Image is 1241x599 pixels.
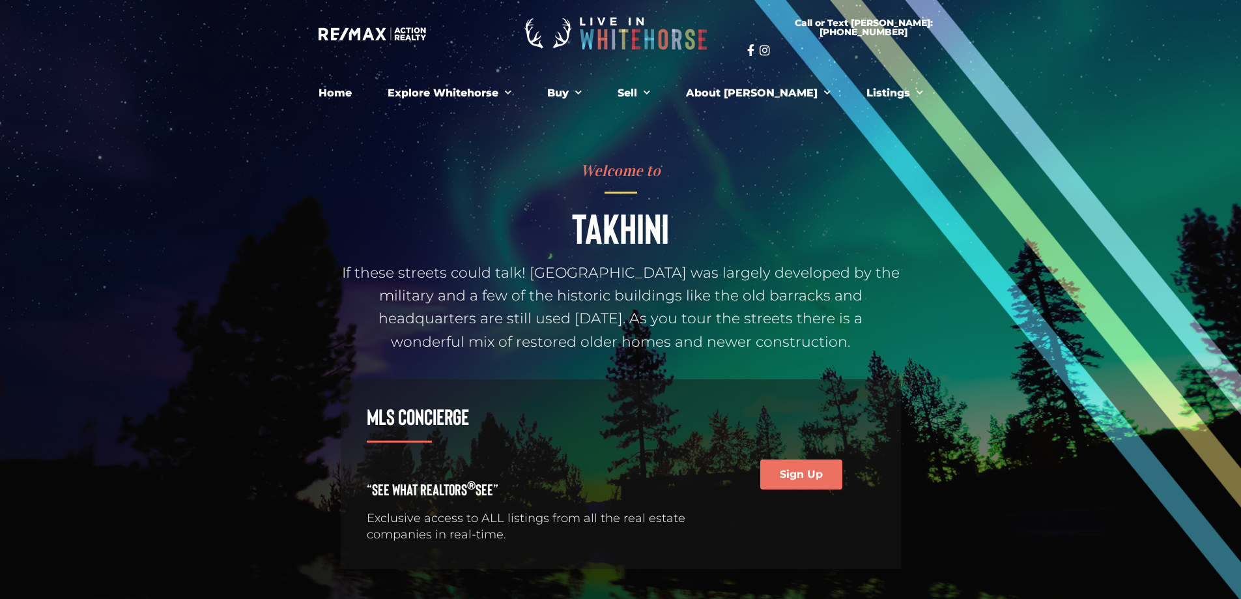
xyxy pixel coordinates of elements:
sup: ® [467,478,476,492]
p: If these streets could talk! [GEOGRAPHIC_DATA] was largely developed by the military and a few of... [341,261,901,353]
h1: Takhini [341,207,901,248]
a: Sell [608,80,660,106]
span: Call or Text [PERSON_NAME]: [PHONE_NUMBER] [763,18,965,37]
p: Exclusive access to ALL listings from all the real estate companies in real-time. [367,510,715,543]
h3: MLS Concierge [367,405,715,428]
a: Explore Whitehorse [378,80,521,106]
a: Call or Text [PERSON_NAME]: [PHONE_NUMBER] [747,10,980,44]
a: Home [309,80,362,106]
h4: “See What REALTORS See” [367,482,715,497]
a: Buy [537,80,592,106]
span: Sign Up [780,469,823,480]
h4: Welcome to [341,163,901,179]
nav: Menu [263,80,979,106]
a: Sign Up [760,460,842,489]
a: Listings [857,80,933,106]
a: About [PERSON_NAME] [676,80,840,106]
